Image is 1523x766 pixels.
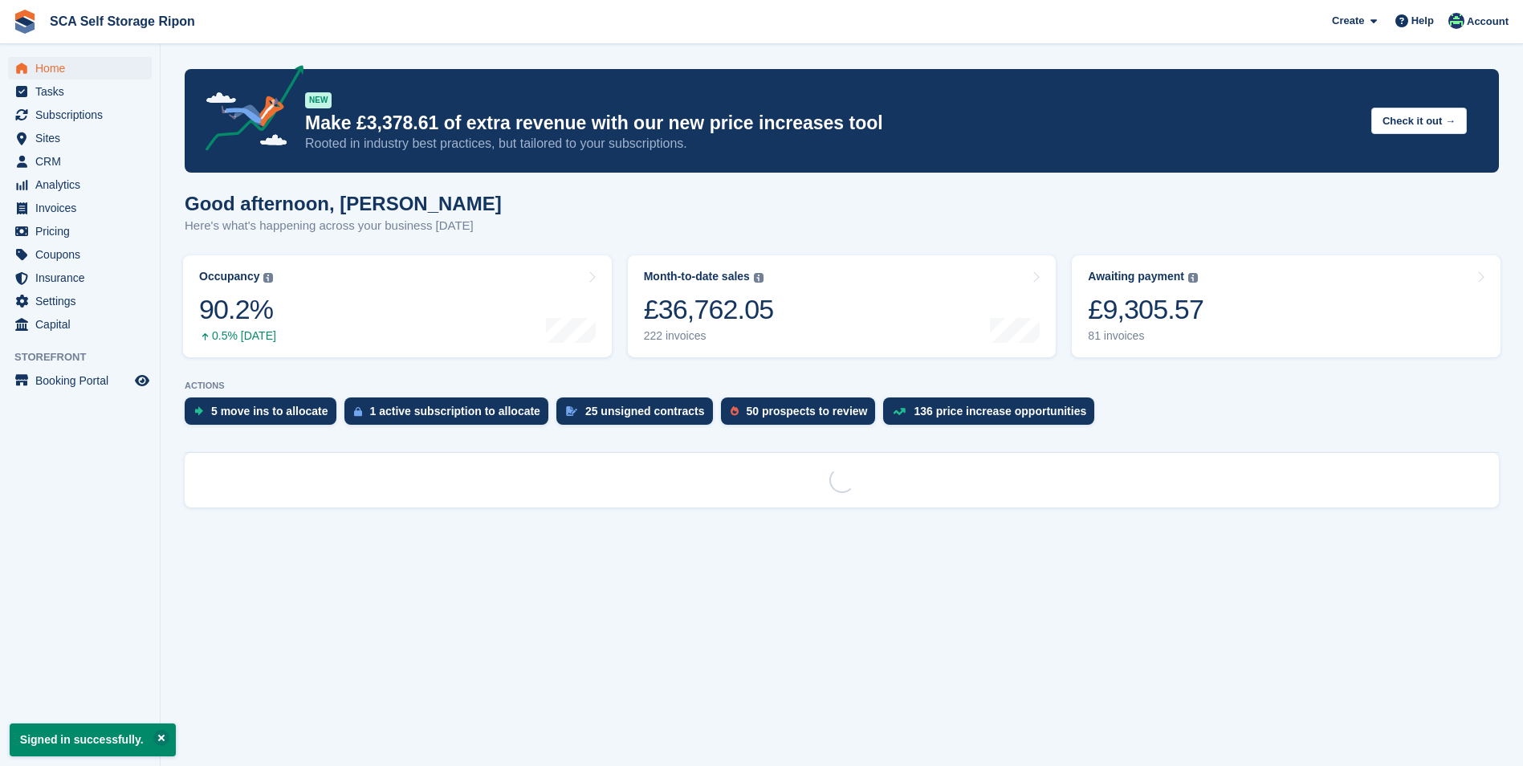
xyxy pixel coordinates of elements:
[305,92,332,108] div: NEW
[35,104,132,126] span: Subscriptions
[35,173,132,196] span: Analytics
[185,193,502,214] h1: Good afternoon, [PERSON_NAME]
[354,406,362,417] img: active_subscription_to_allocate_icon-d502201f5373d7db506a760aba3b589e785aa758c864c3986d89f69b8ff3...
[8,243,152,266] a: menu
[199,293,276,326] div: 90.2%
[183,255,612,357] a: Occupancy 90.2% 0.5% [DATE]
[8,290,152,312] a: menu
[1088,329,1203,343] div: 81 invoices
[192,65,304,157] img: price-adjustments-announcement-icon-8257ccfd72463d97f412b2fc003d46551f7dbcb40ab6d574587a9cd5c0d94...
[731,406,739,416] img: prospect-51fa495bee0391a8d652442698ab0144808aea92771e9ea1ae160a38d050c398.svg
[8,150,152,173] a: menu
[132,371,152,390] a: Preview store
[893,408,906,415] img: price_increase_opportunities-93ffe204e8149a01c8c9dc8f82e8f89637d9d84a8eef4429ea346261dce0b2c0.svg
[43,8,202,35] a: SCA Self Storage Ripon
[35,80,132,103] span: Tasks
[35,313,132,336] span: Capital
[644,293,774,326] div: £36,762.05
[305,135,1358,153] p: Rooted in industry best practices, but tailored to your subscriptions.
[370,405,540,418] div: 1 active subscription to allocate
[199,329,276,343] div: 0.5% [DATE]
[8,80,152,103] a: menu
[35,243,132,266] span: Coupons
[747,405,868,418] div: 50 prospects to review
[14,349,160,365] span: Storefront
[211,405,328,418] div: 5 move ins to allocate
[199,270,259,283] div: Occupancy
[35,369,132,392] span: Booking Portal
[185,217,502,235] p: Here's what's happening across your business [DATE]
[566,406,577,416] img: contract_signature_icon-13c848040528278c33f63329250d36e43548de30e8caae1d1a13099fd9432cc5.svg
[8,197,152,219] a: menu
[556,397,721,433] a: 25 unsigned contracts
[8,267,152,289] a: menu
[914,405,1086,418] div: 136 price increase opportunities
[1088,270,1184,283] div: Awaiting payment
[721,397,884,433] a: 50 prospects to review
[883,397,1102,433] a: 136 price increase opportunities
[1072,255,1501,357] a: Awaiting payment £9,305.57 81 invoices
[628,255,1057,357] a: Month-to-date sales £36,762.05 222 invoices
[8,173,152,196] a: menu
[13,10,37,34] img: stora-icon-8386f47178a22dfd0bd8f6a31ec36ba5ce8667c1dd55bd0f319d3a0aa187defe.svg
[644,270,750,283] div: Month-to-date sales
[185,381,1499,391] p: ACTIONS
[8,57,152,79] a: menu
[1411,13,1434,29] span: Help
[8,369,152,392] a: menu
[8,104,152,126] a: menu
[8,313,152,336] a: menu
[35,267,132,289] span: Insurance
[10,723,176,756] p: Signed in successfully.
[194,406,203,416] img: move_ins_to_allocate_icon-fdf77a2bb77ea45bf5b3d319d69a93e2d87916cf1d5bf7949dd705db3b84f3ca.svg
[754,273,764,283] img: icon-info-grey-7440780725fd019a000dd9b08b2336e03edf1995a4989e88bcd33f0948082b44.svg
[35,290,132,312] span: Settings
[1188,273,1198,283] img: icon-info-grey-7440780725fd019a000dd9b08b2336e03edf1995a4989e88bcd33f0948082b44.svg
[1448,13,1464,29] img: Thomas Webb
[1088,293,1203,326] div: £9,305.57
[1332,13,1364,29] span: Create
[35,150,132,173] span: CRM
[1467,14,1509,30] span: Account
[644,329,774,343] div: 222 invoices
[344,397,556,433] a: 1 active subscription to allocate
[35,220,132,242] span: Pricing
[35,197,132,219] span: Invoices
[35,57,132,79] span: Home
[185,397,344,433] a: 5 move ins to allocate
[585,405,705,418] div: 25 unsigned contracts
[8,220,152,242] a: menu
[305,112,1358,135] p: Make £3,378.61 of extra revenue with our new price increases tool
[35,127,132,149] span: Sites
[8,127,152,149] a: menu
[263,273,273,283] img: icon-info-grey-7440780725fd019a000dd9b08b2336e03edf1995a4989e88bcd33f0948082b44.svg
[1371,108,1467,134] button: Check it out →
